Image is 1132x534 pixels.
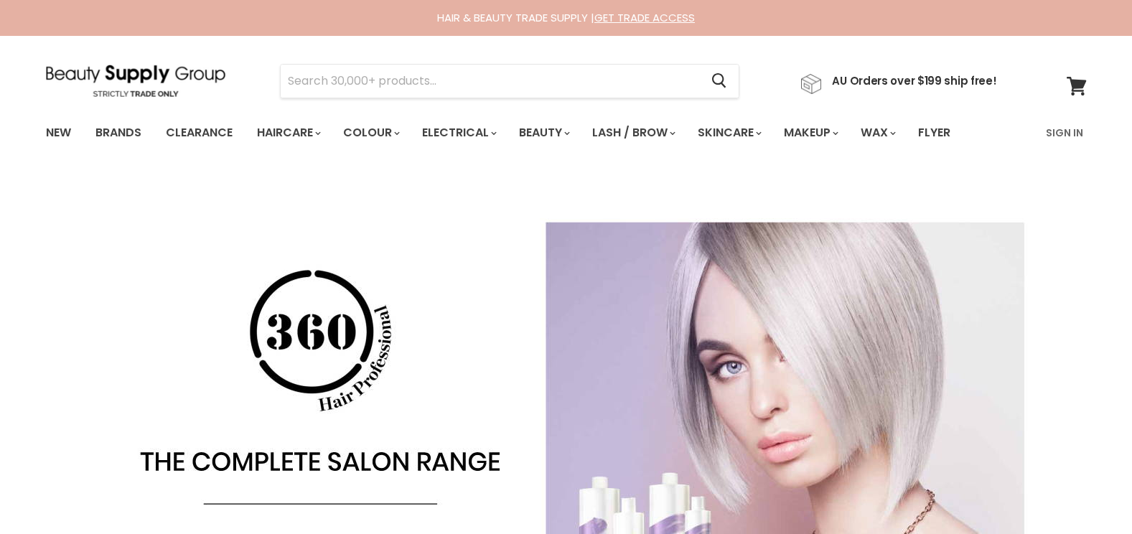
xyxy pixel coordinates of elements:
[28,11,1105,25] div: HAIR & BEAUTY TRADE SUPPLY |
[332,118,408,148] a: Colour
[508,118,579,148] a: Beauty
[850,118,904,148] a: Wax
[155,118,243,148] a: Clearance
[701,65,739,98] button: Search
[280,64,739,98] form: Product
[907,118,961,148] a: Flyer
[28,112,1105,154] nav: Main
[85,118,152,148] a: Brands
[594,10,695,25] a: GET TRADE ACCESS
[1037,118,1092,148] a: Sign In
[687,118,770,148] a: Skincare
[35,112,999,154] ul: Main menu
[1060,467,1118,520] iframe: Gorgias live chat messenger
[35,118,82,148] a: New
[581,118,684,148] a: Lash / Brow
[281,65,701,98] input: Search
[773,118,847,148] a: Makeup
[246,118,329,148] a: Haircare
[411,118,505,148] a: Electrical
